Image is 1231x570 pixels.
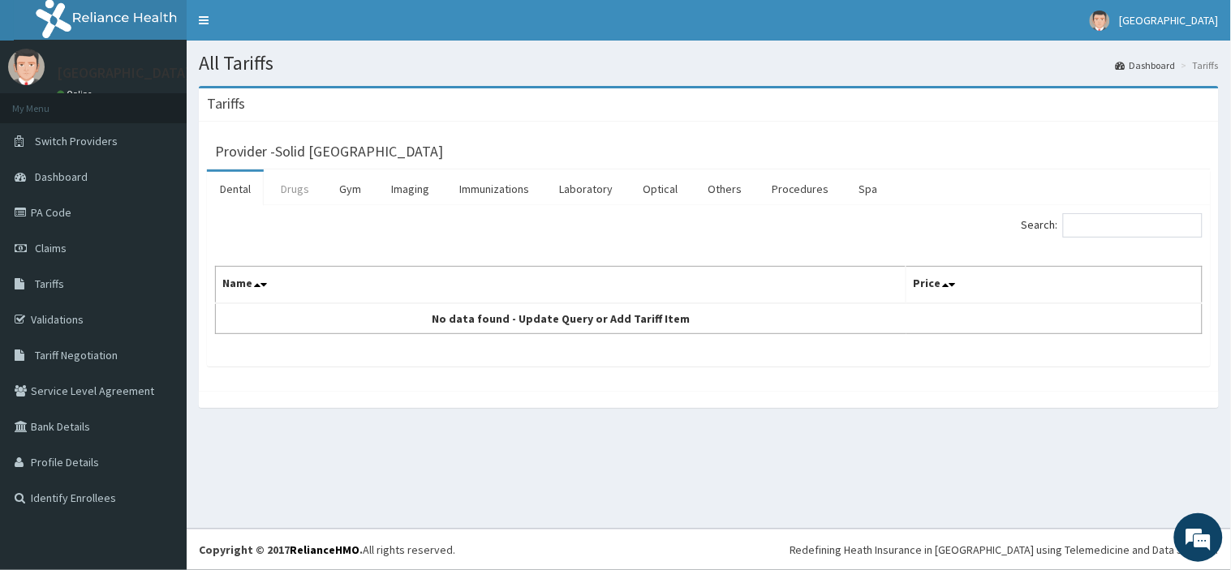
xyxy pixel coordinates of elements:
a: Optical [630,172,691,206]
a: RelianceHMO [290,542,359,557]
h3: Provider - Solid [GEOGRAPHIC_DATA] [215,144,443,159]
span: Tariffs [35,276,64,291]
img: User Image [1090,11,1110,31]
a: Imaging [378,172,442,206]
a: Gym [326,172,374,206]
span: Tariff Negotiation [35,348,118,362]
a: Online [57,88,96,100]
a: Immunizations [446,172,542,206]
a: Dashboard [1116,58,1176,72]
a: Others [695,172,755,206]
a: Dental [207,172,264,206]
a: Laboratory [546,172,626,206]
div: Redefining Heath Insurance in [GEOGRAPHIC_DATA] using Telemedicine and Data Science! [790,542,1219,558]
a: Procedures [759,172,842,206]
h1: All Tariffs [199,53,1219,74]
span: [GEOGRAPHIC_DATA] [1120,13,1219,28]
th: Price [906,267,1203,304]
img: User Image [8,49,45,85]
span: Claims [35,241,67,255]
span: Dashboard [35,169,88,184]
p: [GEOGRAPHIC_DATA] [57,66,191,80]
span: Switch Providers [35,134,118,148]
li: Tariffs [1177,58,1219,72]
input: Search: [1063,213,1203,238]
footer: All rights reserved. [187,529,1231,570]
th: Name [216,267,906,304]
h3: Tariffs [207,96,245,111]
label: Search: [1022,213,1203,238]
strong: Copyright © 2017 . [199,542,363,557]
td: No data found - Update Query or Add Tariff Item [216,303,906,334]
a: Drugs [268,172,322,206]
a: Spa [846,172,891,206]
